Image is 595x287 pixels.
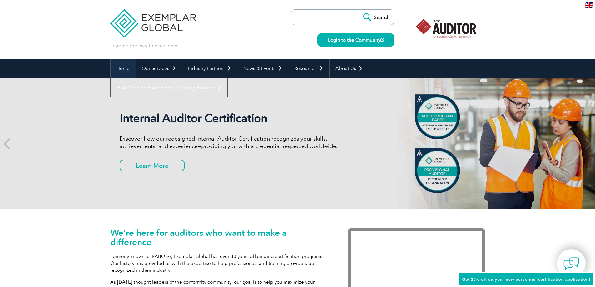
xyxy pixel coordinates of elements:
[120,160,185,171] a: Learn More
[563,256,579,271] img: contact-chat.png
[380,38,384,42] img: open_square.png
[111,78,227,97] a: Find Certified Professional / Training Provider
[111,59,136,78] a: Home
[110,42,179,49] p: Leading the way to excellence
[462,277,590,282] span: Get 20% off on your new personnel certification application!
[120,111,354,126] h2: Internal Auditor Certification
[120,135,354,150] p: Discover how our redesigned Internal Auditor Certification recognizes your skills, achievements, ...
[330,59,369,78] a: About Us
[237,59,288,78] a: News & Events
[110,253,329,274] p: Formerly known as RABQSA, Exemplar Global has over 30 years of building certification programs. O...
[182,59,237,78] a: Industry Partners
[110,228,329,247] h1: We’re here for auditors who want to make a difference
[317,33,394,47] a: Login to the Community
[360,10,394,25] input: Search
[288,59,329,78] a: Resources
[585,2,593,8] img: en
[136,59,182,78] a: Our Services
